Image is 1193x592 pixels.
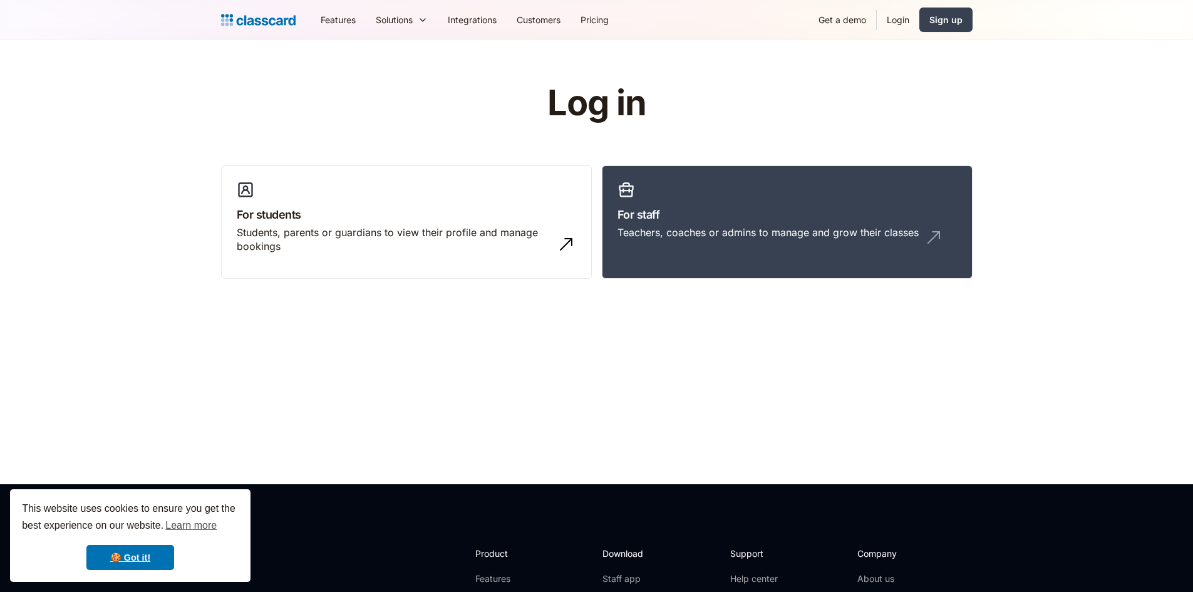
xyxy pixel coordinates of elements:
[221,11,296,29] a: home
[857,547,941,560] h2: Company
[475,573,542,585] a: Features
[10,489,250,582] div: cookieconsent
[311,6,366,34] a: Features
[221,165,592,279] a: For studentsStudents, parents or guardians to view their profile and manage bookings
[237,226,551,254] div: Students, parents or guardians to view their profile and manage bookings
[602,165,973,279] a: For staffTeachers, coaches or admins to manage and grow their classes
[237,206,576,223] h3: For students
[22,501,239,535] span: This website uses cookies to ensure you get the best experience on our website.
[438,6,507,34] a: Integrations
[808,6,876,34] a: Get a demo
[571,6,619,34] a: Pricing
[602,573,654,585] a: Staff app
[475,547,542,560] h2: Product
[730,573,781,585] a: Help center
[617,206,957,223] h3: For staff
[919,8,973,32] a: Sign up
[730,547,781,560] h2: Support
[877,6,919,34] a: Login
[366,6,438,34] div: Solutions
[86,545,174,570] a: dismiss cookie message
[857,573,941,585] a: About us
[617,226,919,239] div: Teachers, coaches or admins to manage and grow their classes
[398,84,795,123] h1: Log in
[929,13,963,26] div: Sign up
[376,13,413,26] div: Solutions
[163,516,219,535] a: learn more about cookies
[507,6,571,34] a: Customers
[602,547,654,560] h2: Download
